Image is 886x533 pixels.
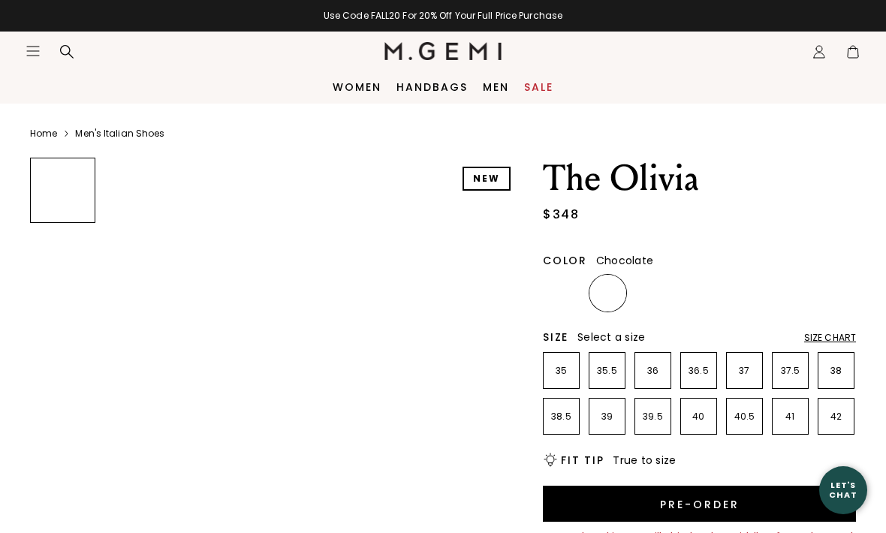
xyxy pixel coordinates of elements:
button: Open site menu [26,44,41,59]
img: Black [545,276,579,310]
a: Men's Italian Shoes [75,128,164,140]
p: 35.5 [589,365,625,377]
a: Handbags [396,81,468,93]
button: Pre-order [543,486,856,522]
a: Sale [524,81,553,93]
div: NEW [463,167,511,191]
a: Women [333,81,381,93]
p: 36.5 [681,365,716,377]
img: Gunmetal [637,276,671,310]
p: 38 [818,365,854,377]
span: Chocolate [596,253,653,268]
img: The Olivia [31,300,95,364]
p: 40.5 [727,411,762,423]
h1: The Olivia [543,158,856,200]
a: Men [483,81,509,93]
p: 36 [635,365,671,377]
p: 38.5 [544,411,579,423]
p: 37 [727,365,762,377]
h2: Color [543,254,587,266]
div: Size Chart [804,332,856,344]
img: The Olivia [31,230,95,294]
span: True to size [613,453,676,468]
p: 39.5 [635,411,671,423]
div: Let's Chat [819,480,867,499]
img: The Olivia [31,443,95,507]
p: 40 [681,411,716,423]
img: The Olivia [31,372,95,435]
h2: Fit Tip [561,454,604,466]
img: Chocolate [591,276,625,310]
p: 41 [773,411,808,423]
h2: Size [543,331,568,343]
span: Select a size [577,330,645,345]
img: Black and White [683,276,716,310]
p: 37.5 [773,365,808,377]
div: $348 [543,206,579,224]
a: Home [30,128,57,140]
p: 35 [544,365,579,377]
img: M.Gemi [384,42,502,60]
p: 42 [818,411,854,423]
p: 39 [589,411,625,423]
